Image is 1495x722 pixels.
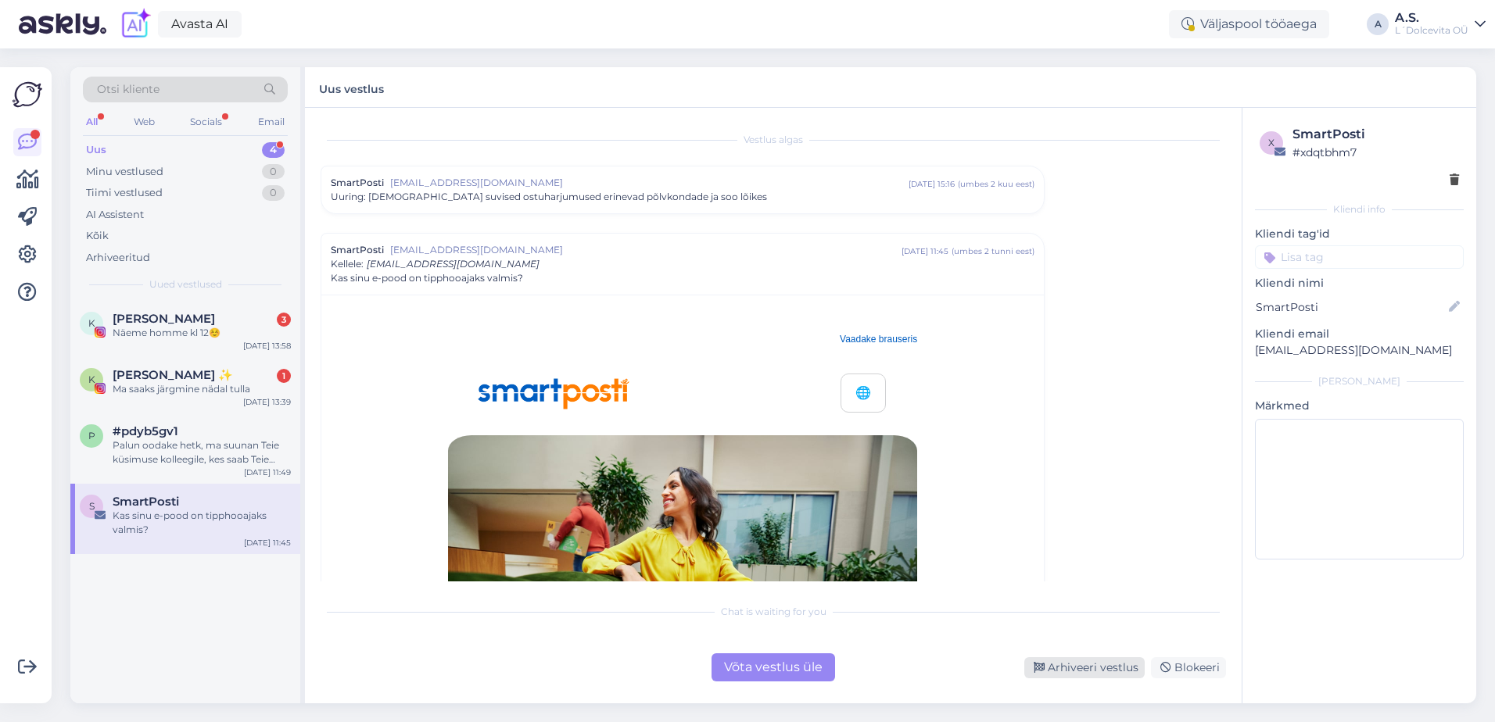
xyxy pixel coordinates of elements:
a: Avasta AI [158,11,242,38]
input: Lisa nimi [1256,298,1446,316]
div: All [83,112,101,132]
span: #pdyb5gv1 [113,424,178,438]
div: Uus [86,142,106,158]
div: Võta vestlus üle [712,653,835,681]
span: Otsi kliente [97,81,160,98]
div: Palun oodake hetk, ma suunan Teie küsimuse kolleegile, kes saab Teie tellimuse #31901 tarne kohta... [113,438,291,466]
a: Vaadake brauseris [840,334,917,345]
div: Kas sinu e-pood on tipphooajaks valmis? [113,509,291,537]
div: SmartPosti [1292,125,1459,144]
p: Kliendi email [1255,326,1464,342]
span: Uuring: [DEMOGRAPHIC_DATA] suvised ostuharjumused erinevad põlvkondade ja soo lõikes [331,190,767,204]
img: Askly Logo [13,80,42,109]
div: Ma saaks järgmine nädal tulla [113,382,291,396]
div: 0 [262,185,285,201]
div: Arhiveeritud [86,250,150,266]
span: p [88,430,95,441]
img: SmartPosti_logo RGB [475,377,632,411]
span: S [89,500,95,512]
div: Tiimi vestlused [86,185,163,201]
div: [DATE] 11:45 [244,537,291,549]
div: [PERSON_NAME] [1255,374,1464,388]
a: 🌐 [841,374,885,412]
a: A.S.L´Dolcevita OÜ [1395,12,1486,37]
div: A.S. [1395,12,1468,24]
span: SmartPosti [331,243,384,257]
div: ( umbes 2 tunni eest ) [952,245,1034,257]
p: Kliendi tag'id [1255,226,1464,242]
span: [EMAIL_ADDRESS][DOMAIN_NAME] [390,243,902,257]
div: Kliendi info [1255,202,1464,216]
span: [EMAIL_ADDRESS][DOMAIN_NAME] [367,258,540,270]
span: K [88,374,95,385]
span: x [1268,137,1275,148]
span: Kätlin Nedo [113,312,215,326]
span: K [88,317,95,329]
label: Uus vestlus [319,77,384,98]
div: 3 [277,313,291,327]
p: [EMAIL_ADDRESS][DOMAIN_NAME] [1255,342,1464,359]
div: A [1367,13,1389,35]
div: Blokeeri [1151,657,1226,678]
img: explore-ai [119,8,152,41]
div: L´Dolcevita OÜ [1395,24,1468,37]
span: SmartPosti [113,495,179,509]
strong: 🌐 [855,386,871,399]
span: Kas sinu e-pood on tipphooajaks valmis? [331,271,523,285]
span: Kellele : [331,258,364,270]
div: ( umbes 2 kuu eest ) [958,178,1034,190]
div: Arhiveeri vestlus [1024,657,1145,678]
span: Uued vestlused [149,277,222,291]
span: SmartPosti [331,176,384,190]
div: # xdqtbhm7 [1292,144,1459,161]
input: Lisa tag [1255,245,1464,269]
div: 4 [262,142,285,158]
div: Email [255,112,288,132]
p: Märkmed [1255,398,1464,414]
div: [DATE] 11:45 [902,245,948,257]
div: [DATE] 13:58 [243,340,291,352]
span: [EMAIL_ADDRESS][DOMAIN_NAME] [390,176,909,190]
div: Vestlus algas [321,133,1226,147]
div: AI Assistent [86,207,144,223]
div: [DATE] 11:49 [244,466,291,478]
div: 1 [277,369,291,383]
div: Kõik [86,228,109,244]
div: 0 [262,164,285,180]
div: Chat is waiting for you [321,605,1226,619]
div: [DATE] 13:39 [243,396,291,408]
span: Kristina Pärtelpoeg ✨ [113,368,233,382]
div: Väljaspool tööaega [1169,10,1329,38]
div: Minu vestlused [86,164,163,180]
div: Socials [187,112,225,132]
div: Näeme homme kl 12☺️ [113,326,291,340]
div: Web [131,112,158,132]
div: [DATE] 15:16 [909,178,955,190]
p: Kliendi nimi [1255,275,1464,291]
